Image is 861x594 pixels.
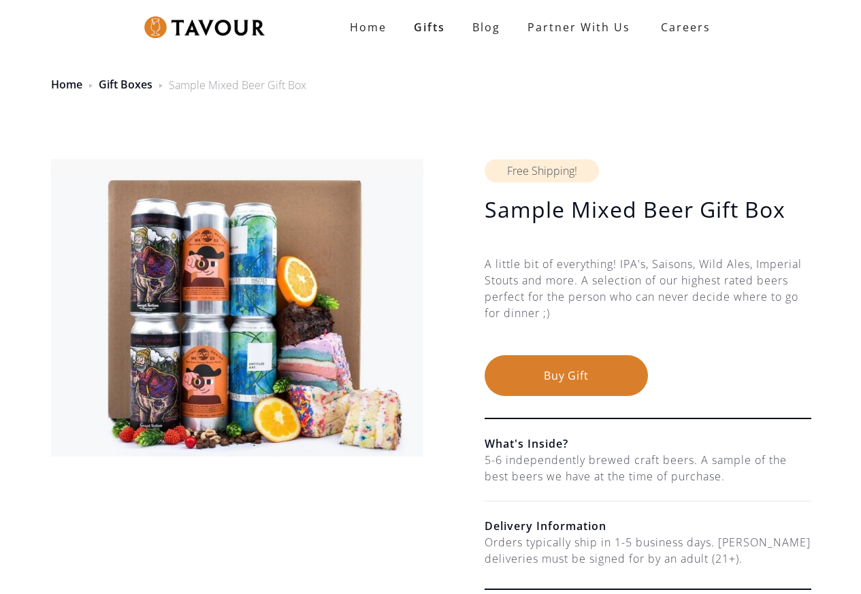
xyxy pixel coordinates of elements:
a: partner with us [514,14,644,41]
div: 5-6 independently brewed craft beers. A sample of the best beers we have at the time of purchase. [485,452,811,484]
a: Blog [459,14,514,41]
a: Gifts [400,14,459,41]
a: Home [51,77,82,92]
a: Home [336,14,400,41]
div: Orders typically ship in 1-5 business days. [PERSON_NAME] deliveries must be signed for by an adu... [485,534,811,567]
button: Buy Gift [485,355,648,396]
div: Free Shipping! [485,159,599,182]
a: Careers [644,8,721,46]
a: Gift Boxes [99,77,152,92]
h1: Sample Mixed Beer Gift Box [485,196,811,223]
strong: Home [350,20,387,35]
h6: What's Inside? [485,435,811,452]
div: A little bit of everything! IPA's, Saisons, Wild Ales, Imperial Stouts and more. A selection of o... [485,256,811,355]
h6: Delivery Information [485,518,811,534]
strong: Careers [661,14,711,41]
div: Sample Mixed Beer Gift Box [169,77,306,93]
